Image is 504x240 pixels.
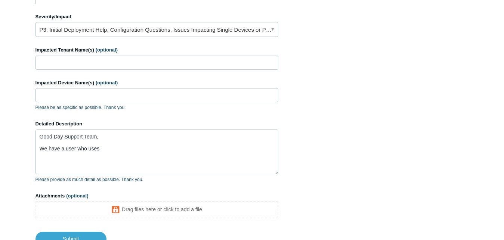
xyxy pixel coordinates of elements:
[35,46,278,54] label: Impacted Tenant Name(s)
[35,176,278,183] p: Please provide as much detail as possible. Thank you.
[35,79,278,87] label: Impacted Device Name(s)
[96,80,118,85] span: (optional)
[35,13,278,21] label: Severity/Impact
[35,120,278,128] label: Detailed Description
[35,22,278,37] a: P3: Initial Deployment Help, Configuration Questions, Issues Impacting Single Devices or Past Out...
[35,192,278,200] label: Attachments
[66,193,88,199] span: (optional)
[96,47,118,53] span: (optional)
[35,104,278,111] p: Please be as specific as possible. Thank you.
